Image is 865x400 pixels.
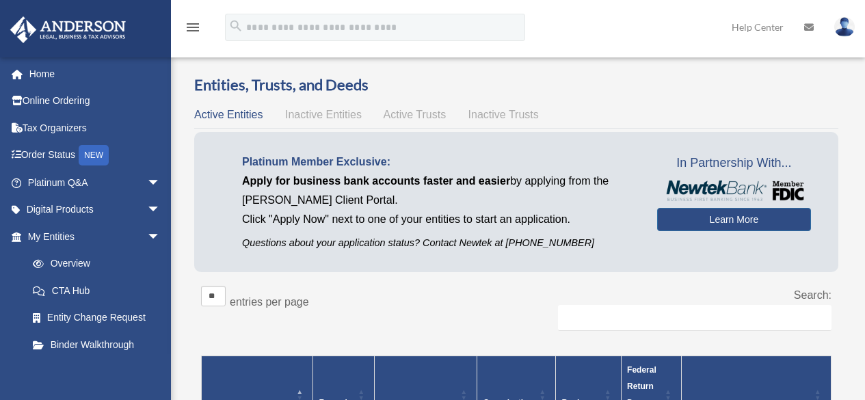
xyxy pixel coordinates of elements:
[194,109,263,120] span: Active Entities
[657,152,811,174] span: In Partnership With...
[19,277,174,304] a: CTA Hub
[285,109,362,120] span: Inactive Entities
[6,16,130,43] img: Anderson Advisors Platinum Portal
[185,19,201,36] i: menu
[10,169,181,196] a: Platinum Q&Aarrow_drop_down
[10,142,181,170] a: Order StatusNEW
[242,175,510,187] span: Apply for business bank accounts faster and easier
[794,289,831,301] label: Search:
[384,109,447,120] span: Active Trusts
[242,235,637,252] p: Questions about your application status? Contact Newtek at [PHONE_NUMBER]
[185,24,201,36] a: menu
[147,196,174,224] span: arrow_drop_down
[10,88,181,115] a: Online Ordering
[834,17,855,37] img: User Pic
[242,172,637,210] p: by applying from the [PERSON_NAME] Client Portal.
[19,250,168,278] a: Overview
[19,304,174,332] a: Entity Change Request
[147,169,174,197] span: arrow_drop_down
[242,210,637,229] p: Click "Apply Now" next to one of your entities to start an application.
[468,109,539,120] span: Inactive Trusts
[10,60,181,88] a: Home
[147,223,174,251] span: arrow_drop_down
[664,181,804,201] img: NewtekBankLogoSM.png
[10,196,181,224] a: Digital Productsarrow_drop_down
[657,208,811,231] a: Learn More
[79,145,109,165] div: NEW
[242,152,637,172] p: Platinum Member Exclusive:
[10,223,174,250] a: My Entitiesarrow_drop_down
[228,18,243,34] i: search
[194,75,838,96] h3: Entities, Trusts, and Deeds
[10,114,181,142] a: Tax Organizers
[19,331,174,358] a: Binder Walkthrough
[230,296,309,308] label: entries per page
